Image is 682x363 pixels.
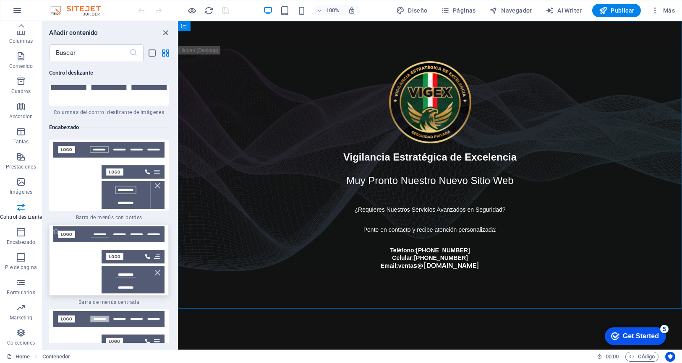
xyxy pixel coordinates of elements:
span: AI Writer [546,6,582,15]
p: Colecciones [7,340,35,346]
button: Navegador [486,4,536,17]
span: 00 00 [606,352,619,362]
div: Barra de menús centrada [49,224,169,306]
button: Más [648,4,678,17]
p: Tablas [13,138,29,145]
img: Editor Logo [48,5,111,16]
i: Al redimensionar, ajustar el nivel de zoom automáticamente para ajustarse al dispositivo elegido. [348,7,355,14]
p: Accordion [9,113,33,120]
h6: Encabezado [49,122,169,132]
nav: breadcrumb [42,352,71,362]
button: AI Writer [542,4,585,17]
div: 5 [62,2,71,10]
p: Pie de página [5,264,37,271]
button: Usercentrics [665,352,675,362]
button: Diseño [393,4,431,17]
p: Cuadros [11,88,31,95]
span: Diseño [396,6,428,15]
button: reload [204,5,214,16]
h6: 100% [326,5,340,16]
p: Formularios [7,289,35,296]
p: Contenido [9,63,33,70]
img: menu-bar-centered.svg [51,226,167,293]
i: Volver a cargar página [204,6,214,16]
span: Barra de menús con bordes [49,214,169,221]
button: grid-view [160,48,170,58]
button: close panel [160,28,170,38]
input: Buscar [49,44,129,61]
span: : [611,353,613,360]
button: list-view [147,48,157,58]
span: Navegador [489,6,532,15]
h6: Añadir contenido [49,28,98,38]
button: Páginas [438,4,479,17]
button: Haz clic para salir del modo de previsualización y seguir editando [187,5,197,16]
h6: Control deslizante [49,68,169,78]
p: Imágenes [10,189,32,195]
div: Diseño (Ctrl+Alt+Y) [393,4,431,17]
button: Código [625,352,658,362]
span: Páginas [441,6,476,15]
button: 100% [314,5,343,16]
span: Más [651,6,675,15]
div: Get Started 5 items remaining, 0% complete [7,4,68,22]
a: Haz clic para cancelar la selección y doble clic para abrir páginas [7,352,30,362]
span: Haz clic para seleccionar y doble clic para editar [42,352,71,362]
span: Código [629,352,655,362]
p: Encabezado [7,239,35,246]
h6: Tiempo de la sesión [597,352,619,362]
span: Publicar [599,6,635,15]
img: menu-bar-bordered.svg [51,142,167,209]
div: Get Started [25,9,61,17]
p: Prestaciones [6,163,36,170]
span: Columnas del control deslizante de imágenes [49,109,169,116]
p: Columnas [9,38,33,44]
span: Añadir a favoritos [52,228,60,235]
span: Barra de menús centrada [49,299,169,306]
p: Marketing [10,314,33,321]
div: Barra de menús con bordes [49,140,169,221]
button: Publicar [592,4,641,17]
